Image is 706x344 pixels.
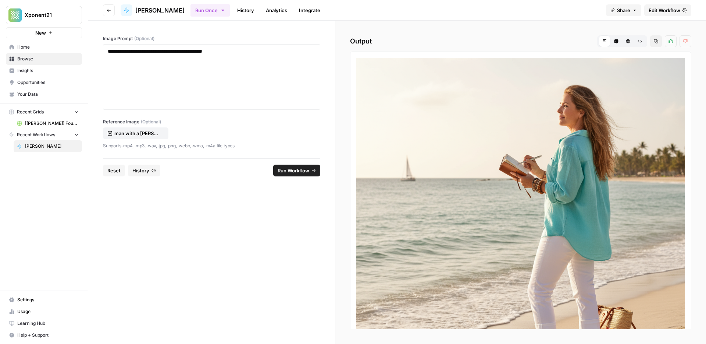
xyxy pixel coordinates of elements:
[103,35,320,42] label: Image Prompt
[606,4,641,16] button: Share
[103,119,320,125] label: Reference Image
[273,165,320,176] button: Run Workflow
[6,106,82,117] button: Recent Grids
[6,53,82,65] a: Browse
[14,117,82,129] a: [[PERSON_NAME]] Fountain of You MD
[17,91,79,98] span: Your Data
[17,79,79,86] span: Opportunities
[14,140,82,152] a: [PERSON_NAME]
[6,329,82,341] button: Help + Support
[17,56,79,62] span: Browse
[6,27,82,38] button: New
[350,35,691,47] h2: Output
[132,167,149,174] span: History
[121,4,185,16] a: [PERSON_NAME]
[6,77,82,88] a: Opportunities
[134,35,154,42] span: (Optional)
[6,294,82,306] a: Settings
[17,109,44,115] span: Recent Grids
[649,7,680,14] span: Edit Workflow
[17,320,79,327] span: Learning Hub
[295,4,325,16] a: Integrate
[17,44,79,50] span: Home
[25,120,79,127] span: [[PERSON_NAME]] Fountain of You MD
[17,131,55,138] span: Recent Workflows
[17,308,79,315] span: Usage
[6,88,82,100] a: Your Data
[6,6,82,24] button: Workspace: Xponent21
[6,41,82,53] a: Home
[128,165,160,176] button: History
[261,4,292,16] a: Analytics
[103,127,168,139] button: man with a [PERSON_NAME] on the beach.jpg
[278,167,309,174] span: Run Workflow
[25,11,69,19] span: Xponent21
[35,29,46,36] span: New
[135,6,185,15] span: [PERSON_NAME]
[190,4,230,17] button: Run Once
[25,143,79,150] span: [PERSON_NAME]
[233,4,258,16] a: History
[17,332,79,338] span: Help + Support
[141,119,161,125] span: (Optional)
[8,8,22,22] img: Xponent21 Logo
[107,167,121,174] span: Reset
[6,129,82,140] button: Recent Workflows
[114,130,161,137] p: man with a [PERSON_NAME] on the beach.jpg
[644,4,691,16] a: Edit Workflow
[6,306,82,317] a: Usage
[17,67,79,74] span: Insights
[6,65,82,77] a: Insights
[17,296,79,303] span: Settings
[103,165,125,176] button: Reset
[103,142,320,150] p: Supports .mp4, .mp3, .wav, .jpg, .png, .webp, .wma, .m4a file types
[6,317,82,329] a: Learning Hub
[617,7,630,14] span: Share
